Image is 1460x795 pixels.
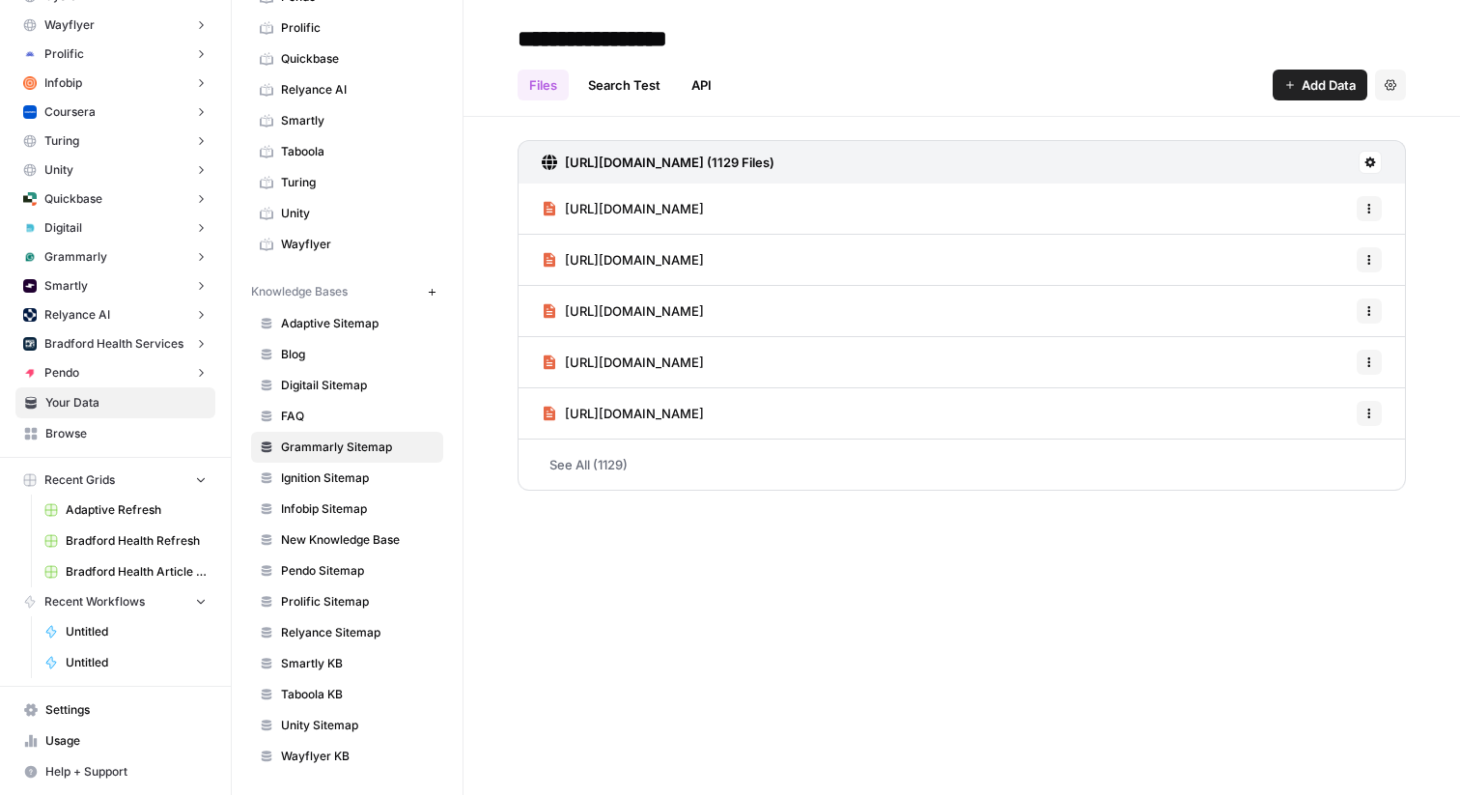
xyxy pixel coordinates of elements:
[281,531,435,549] span: New Knowledge Base
[1302,75,1356,95] span: Add Data
[281,143,435,160] span: Taboola
[15,387,215,418] a: Your Data
[251,167,443,198] a: Turing
[15,242,215,271] button: Grammarly
[251,463,443,494] a: Ignition Sitemap
[251,648,443,679] a: Smartly KB
[36,616,215,647] a: Untitled
[542,388,704,439] a: [URL][DOMAIN_NAME]
[281,112,435,129] span: Smartly
[542,286,704,336] a: [URL][DOMAIN_NAME]
[281,377,435,394] span: Digitail Sitemap
[15,300,215,329] button: Relyance AI
[44,132,79,150] span: Turing
[251,617,443,648] a: Relyance Sitemap
[15,725,215,756] a: Usage
[23,76,37,90] img: e96rwc90nz550hm4zzehfpz0of55
[281,655,435,672] span: Smartly KB
[45,701,207,719] span: Settings
[66,563,207,581] span: Bradford Health Article Writer
[251,525,443,555] a: New Knowledge Base
[565,404,704,423] span: [URL][DOMAIN_NAME]
[281,593,435,610] span: Prolific Sitemap
[1273,70,1367,100] button: Add Data
[281,408,435,425] span: FAQ
[45,763,207,781] span: Help + Support
[23,279,37,293] img: pf0m9uptbb5lunep0ouiqv2syuku
[281,500,435,518] span: Infobip Sitemap
[15,271,215,300] button: Smartly
[251,136,443,167] a: Taboola
[66,532,207,550] span: Bradford Health Refresh
[44,45,84,63] span: Prolific
[542,184,704,234] a: [URL][DOMAIN_NAME]
[15,587,215,616] button: Recent Workflows
[15,127,215,156] button: Turing
[44,277,88,295] span: Smartly
[251,13,443,43] a: Prolific
[251,679,443,710] a: Taboola KB
[23,47,37,61] img: fan0pbaj1h6uk31gyhtjyk7uzinz
[36,556,215,587] a: Bradford Health Article Writer
[251,105,443,136] a: Smartly
[45,732,207,750] span: Usage
[281,686,435,703] span: Taboola KB
[44,74,82,92] span: Infobip
[15,466,215,495] button: Recent Grids
[44,471,115,489] span: Recent Grids
[66,623,207,640] span: Untitled
[44,16,95,34] span: Wayflyer
[281,624,435,641] span: Relyance Sitemap
[565,199,704,218] span: [URL][DOMAIN_NAME]
[44,364,79,382] span: Pendo
[44,335,183,353] span: Bradford Health Services
[281,562,435,580] span: Pendo Sitemap
[15,358,215,387] button: Pendo
[15,69,215,98] button: Infobip
[518,440,1406,490] a: See All (1129)
[565,153,774,172] h3: [URL][DOMAIN_NAME] (1129 Files)
[44,593,145,610] span: Recent Workflows
[251,198,443,229] a: Unity
[281,717,435,734] span: Unity Sitemap
[23,308,37,322] img: 8r7vcgjp7k596450bh7nfz5jb48j
[36,525,215,556] a: Bradford Health Refresh
[66,501,207,519] span: Adaptive Refresh
[23,250,37,264] img: 6qj8gtflwv87ps1ofr2h870h2smq
[36,647,215,678] a: Untitled
[542,235,704,285] a: [URL][DOMAIN_NAME]
[251,586,443,617] a: Prolific Sitemap
[542,337,704,387] a: [URL][DOMAIN_NAME]
[518,70,569,100] a: Files
[15,40,215,69] button: Prolific
[44,103,96,121] span: Coursera
[44,161,73,179] span: Unity
[251,370,443,401] a: Digitail Sitemap
[281,346,435,363] span: Blog
[251,283,348,300] span: Knowledge Bases
[23,105,37,119] img: 1rmbdh83liigswmnvqyaq31zy2bw
[251,401,443,432] a: FAQ
[251,229,443,260] a: Wayflyer
[66,654,207,671] span: Untitled
[44,219,82,237] span: Digitail
[45,394,207,412] span: Your Data
[281,205,435,222] span: Unity
[36,495,215,525] a: Adaptive Refresh
[542,141,774,184] a: [URL][DOMAIN_NAME] (1129 Files)
[281,81,435,99] span: Relyance AI
[15,11,215,40] button: Wayflyer
[251,308,443,339] a: Adaptive Sitemap
[15,98,215,127] button: Coursera
[281,19,435,37] span: Prolific
[680,70,723,100] a: API
[251,555,443,586] a: Pendo Sitemap
[281,469,435,487] span: Ignition Sitemap
[251,494,443,525] a: Infobip Sitemap
[281,174,435,191] span: Turing
[251,339,443,370] a: Blog
[251,710,443,741] a: Unity Sitemap
[565,301,704,321] span: [URL][DOMAIN_NAME]
[15,756,215,787] button: Help + Support
[45,425,207,442] span: Browse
